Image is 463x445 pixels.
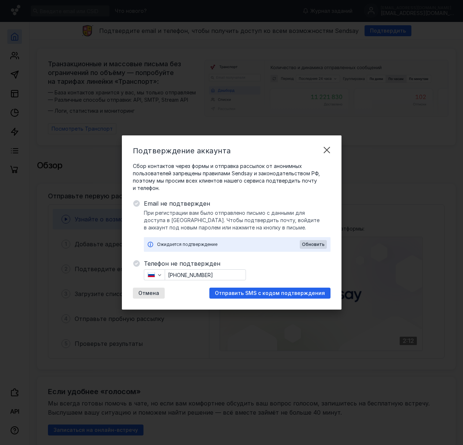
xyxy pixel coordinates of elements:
[300,240,327,249] button: Обновить
[157,241,300,248] div: Ожидается подтверждение
[144,199,331,208] span: Email не подтвержден
[144,209,331,231] span: При регистрации вам было отправлено письмо с данными для доступа в [GEOGRAPHIC_DATA]. Чтобы подтв...
[144,259,331,268] span: Телефон не подтвержден
[133,288,165,299] button: Отмена
[302,242,325,247] span: Обновить
[209,288,331,299] button: Отправить SMS с кодом подтверждения
[138,290,159,296] span: Отмена
[133,146,231,155] span: Подтверждение аккаунта
[133,162,331,192] span: Сбор контактов через формы и отправка рассылок от анонимных пользователей запрещены правилами Sen...
[215,290,325,296] span: Отправить SMS с кодом подтверждения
